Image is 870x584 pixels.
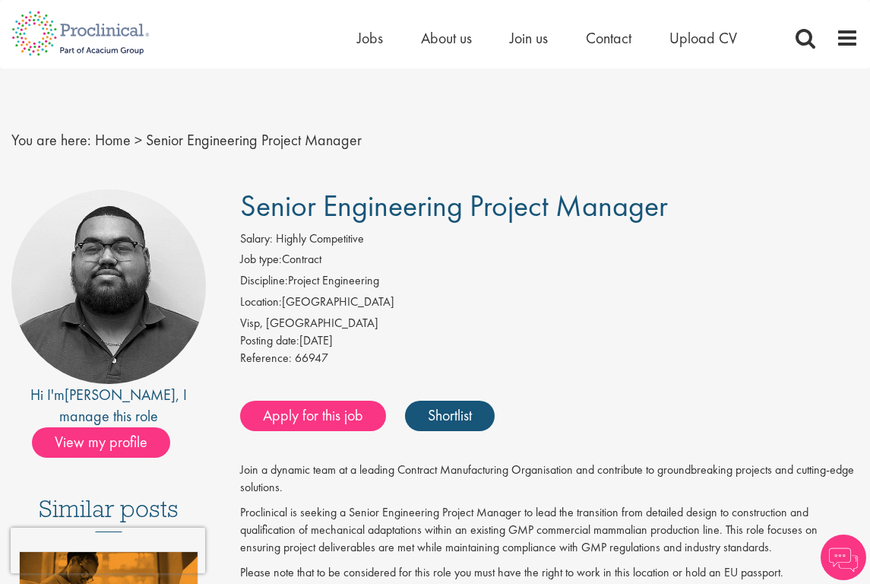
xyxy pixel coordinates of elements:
div: [DATE] [240,332,859,350]
span: Senior Engineering Project Manager [146,130,362,150]
div: Hi I'm , I manage this role [11,384,206,427]
span: > [134,130,142,150]
h3: Similar posts [39,496,179,532]
a: View my profile [32,430,185,450]
a: Shortlist [405,401,495,431]
label: Location: [240,294,282,311]
li: Project Engineering [240,272,859,294]
p: Proclinical is seeking a Senior Engineering Project Manager to lead the transition from detailed ... [240,504,859,557]
li: Contract [240,251,859,272]
a: Join us [510,28,548,48]
label: Job type: [240,251,282,268]
a: [PERSON_NAME] [65,385,176,405]
a: Upload CV [669,28,737,48]
a: Contact [586,28,631,48]
span: Highly Competitive [276,230,364,246]
a: breadcrumb link [95,130,131,150]
span: Senior Engineering Project Manager [240,186,668,225]
span: View my profile [32,427,170,458]
span: You are here: [11,130,91,150]
label: Discipline: [240,272,288,290]
a: Jobs [357,28,383,48]
img: imeage of recruiter Ashley Bennett [11,189,206,384]
div: Visp, [GEOGRAPHIC_DATA] [240,315,859,332]
li: [GEOGRAPHIC_DATA] [240,294,859,315]
p: Please note that to be considered for this role you must have the right to work in this location ... [240,564,859,582]
a: Apply for this job [240,401,386,431]
img: Chatbot [821,535,866,580]
a: About us [421,28,472,48]
iframe: reCAPTCHA [11,528,205,573]
span: Posting date: [240,332,299,348]
span: 66947 [295,350,328,366]
p: Join a dynamic team at a leading Contract Manufacturing Organisation and contribute to groundbrea... [240,462,859,497]
label: Salary: [240,230,273,248]
label: Reference: [240,350,292,367]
